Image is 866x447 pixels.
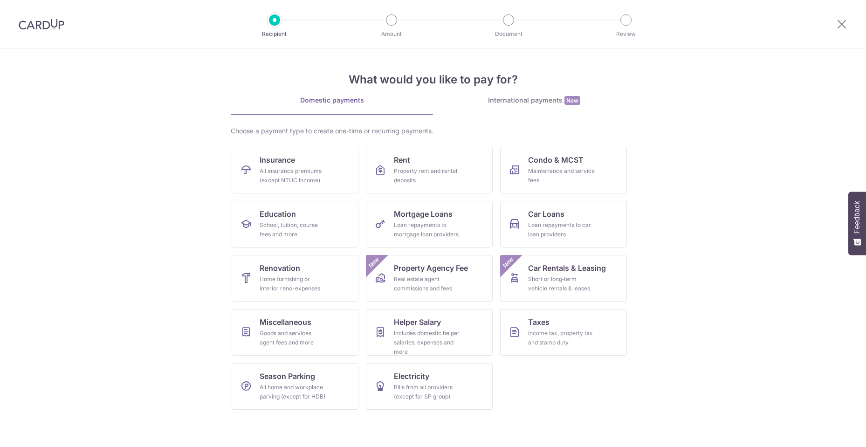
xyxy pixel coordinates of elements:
span: Season Parking [260,371,315,382]
div: Loan repayments to car loan providers [528,220,595,239]
a: Property Agency FeeReal estate agent commissions and feesNew [366,255,493,302]
iframe: Opens a widget where you can find more information [806,419,857,442]
div: Includes domestic helper salaries, expenses and more [394,329,461,357]
div: Domestic payments [231,96,433,105]
span: Insurance [260,154,295,165]
a: ElectricityBills from all providers (except for SP group) [366,363,493,410]
span: Renovation [260,262,300,274]
div: Goods and services, agent fees and more [260,329,327,347]
span: Property Agency Fee [394,262,468,274]
span: New [564,96,580,105]
div: Maintenance and service fees [528,166,595,185]
div: Real estate agent commissions and fees [394,275,461,293]
div: Property rent and rental deposits [394,166,461,185]
span: Car Rentals & Leasing [528,262,606,274]
a: RentProperty rent and rental deposits [366,147,493,193]
span: Electricity [394,371,429,382]
div: Income tax, property tax and stamp duty [528,329,595,347]
div: School, tuition, course fees and more [260,220,327,239]
a: MiscellaneousGoods and services, agent fees and more [232,309,358,356]
a: Mortgage LoansLoan repayments to mortgage loan providers [366,201,493,248]
div: All insurance premiums (except NTUC Income) [260,166,327,185]
span: New [501,255,516,270]
a: Helper SalaryIncludes domestic helper salaries, expenses and more [366,309,493,356]
a: Car Rentals & LeasingShort or long‑term vehicle rentals & leasesNew [500,255,627,302]
a: TaxesIncome tax, property tax and stamp duty [500,309,627,356]
h4: What would you like to pay for? [231,71,635,88]
div: All home and workplace parking (except for HDB) [260,383,327,401]
div: Loan repayments to mortgage loan providers [394,220,461,239]
div: Short or long‑term vehicle rentals & leases [528,275,595,293]
span: Mortgage Loans [394,208,453,220]
p: Amount [357,29,426,39]
span: Education [260,208,296,220]
div: Home furnishing or interior reno-expenses [260,275,327,293]
span: Car Loans [528,208,564,220]
button: Feedback - Show survey [848,192,866,255]
span: New [366,255,382,270]
a: EducationSchool, tuition, course fees and more [232,201,358,248]
a: InsuranceAll insurance premiums (except NTUC Income) [232,147,358,193]
a: Condo & MCSTMaintenance and service fees [500,147,627,193]
a: Season ParkingAll home and workplace parking (except for HDB) [232,363,358,410]
span: Feedback [853,201,861,234]
p: Recipient [240,29,309,39]
span: Rent [394,154,410,165]
a: Car LoansLoan repayments to car loan providers [500,201,627,248]
p: Document [474,29,543,39]
span: Condo & MCST [528,154,584,165]
span: Taxes [528,316,550,328]
div: International payments [433,96,635,105]
div: Choose a payment type to create one-time or recurring payments. [231,126,635,136]
div: Bills from all providers (except for SP group) [394,383,461,401]
span: Helper Salary [394,316,441,328]
span: Miscellaneous [260,316,311,328]
img: CardUp [19,19,64,30]
p: Review [591,29,660,39]
a: RenovationHome furnishing or interior reno-expenses [232,255,358,302]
